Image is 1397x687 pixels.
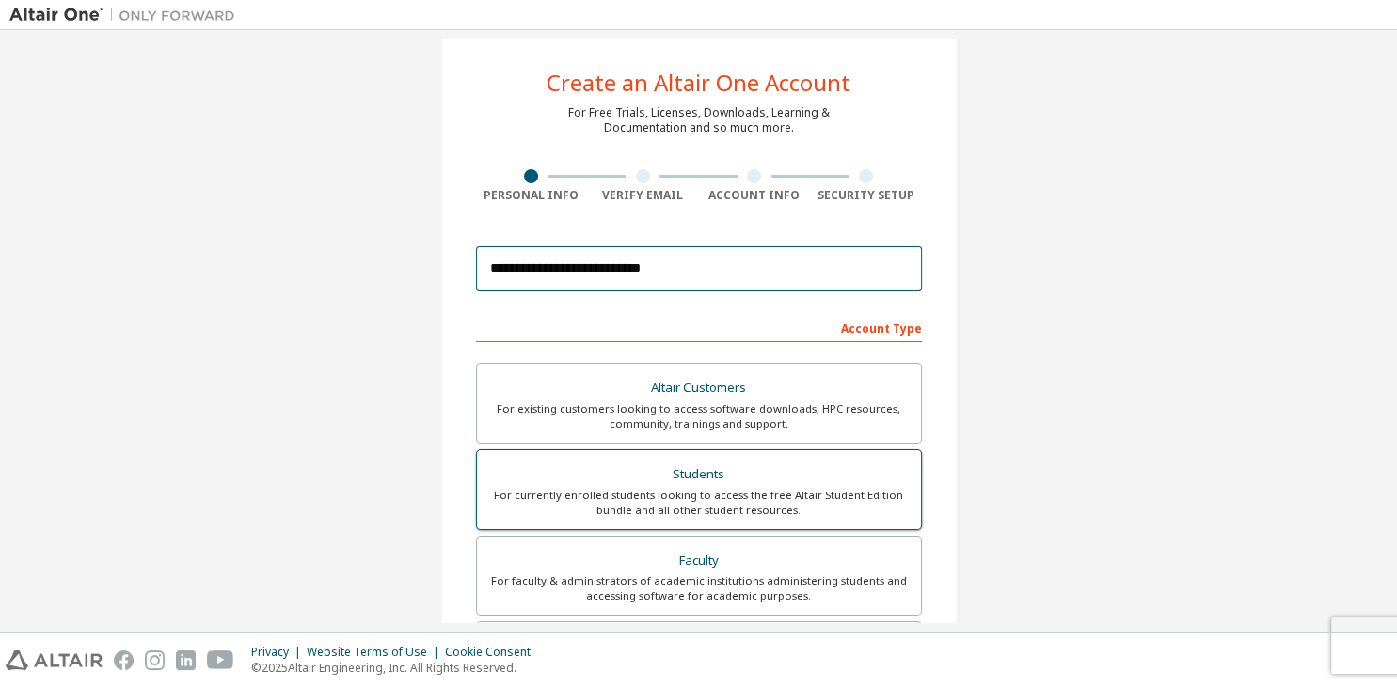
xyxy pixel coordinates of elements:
div: Privacy [251,645,307,660]
div: Personal Info [476,188,588,203]
div: For currently enrolled students looking to access the free Altair Student Edition bundle and all ... [488,488,910,518]
div: For existing customers looking to access software downloads, HPC resources, community, trainings ... [488,401,910,431]
div: For faculty & administrators of academic institutions administering students and accessing softwa... [488,573,910,603]
div: Verify Email [587,188,699,203]
img: altair_logo.svg [6,650,103,670]
div: Account Type [476,312,922,342]
img: linkedin.svg [176,650,196,670]
img: Altair One [9,6,245,24]
div: Students [488,461,910,488]
div: Faculty [488,548,910,574]
img: youtube.svg [207,650,234,670]
p: © 2025 Altair Engineering, Inc. All Rights Reserved. [251,660,542,676]
img: facebook.svg [114,650,134,670]
div: For Free Trials, Licenses, Downloads, Learning & Documentation and so much more. [568,105,830,135]
div: Security Setup [810,188,922,203]
div: Account Info [699,188,811,203]
div: Create an Altair One Account [547,71,850,94]
div: Altair Customers [488,375,910,401]
img: instagram.svg [145,650,165,670]
div: Cookie Consent [445,645,542,660]
div: Website Terms of Use [307,645,445,660]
